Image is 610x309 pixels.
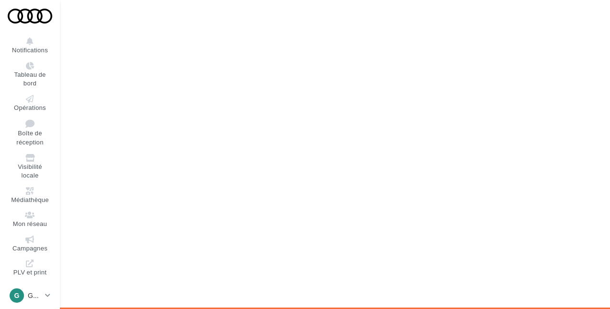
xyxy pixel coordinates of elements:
[16,130,43,146] span: Boîte de réception
[8,117,52,148] a: Boîte de réception
[18,163,42,179] span: Visibilité locale
[13,220,47,227] span: Mon réseau
[12,269,49,294] span: PLV et print personnalisable
[14,291,20,300] span: G
[8,152,52,181] a: Visibilité locale
[8,185,52,206] a: Médiathèque
[8,60,52,89] a: Tableau de bord
[12,244,47,252] span: Campagnes
[8,93,52,114] a: Opérations
[8,286,52,305] a: G Gestionnaire
[8,258,52,296] a: PLV et print personnalisable
[14,104,46,111] span: Opérations
[28,291,41,300] p: Gestionnaire
[8,234,52,254] a: Campagnes
[14,71,46,87] span: Tableau de bord
[8,209,52,230] a: Mon réseau
[11,196,49,203] span: Médiathèque
[8,36,52,56] button: Notifications
[12,46,48,54] span: Notifications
